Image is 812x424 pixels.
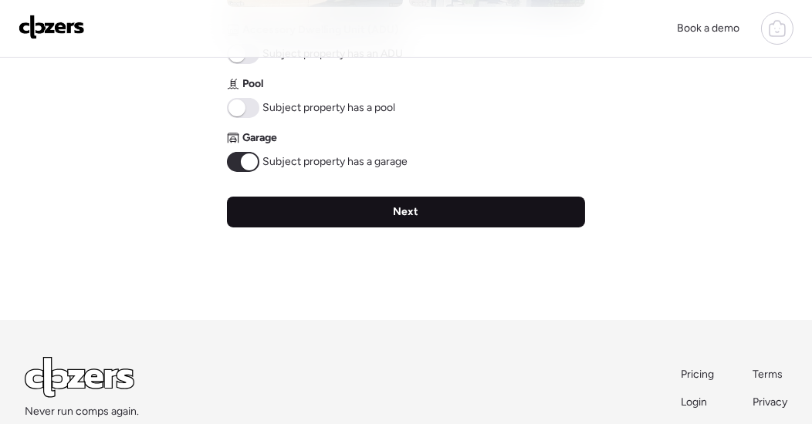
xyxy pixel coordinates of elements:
[394,204,419,220] span: Next
[25,357,134,398] img: Logo Light
[677,22,739,35] span: Book a demo
[753,367,787,382] a: Terms
[19,15,85,39] img: Logo
[753,368,783,381] span: Terms
[753,395,787,409] span: Privacy
[25,404,139,419] span: Never run comps again.
[681,395,707,409] span: Login
[262,154,408,170] span: Subject property has a garage
[753,395,787,410] a: Privacy
[681,367,716,382] a: Pricing
[262,100,395,116] span: Subject property has a pool
[242,76,263,92] span: Pool
[681,395,716,410] a: Login
[681,368,714,381] span: Pricing
[242,130,277,146] span: Garage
